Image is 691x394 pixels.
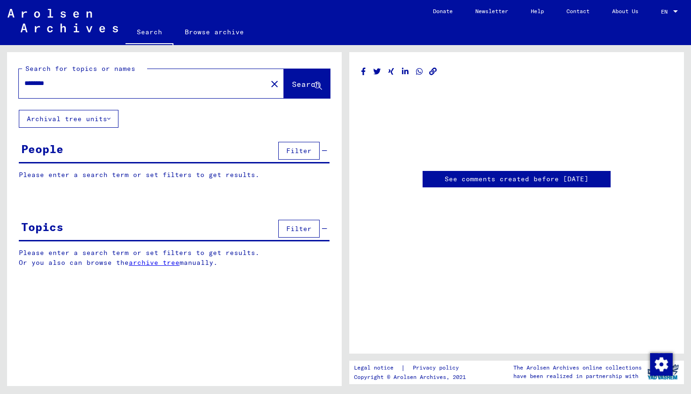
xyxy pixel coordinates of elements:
a: archive tree [129,258,180,267]
button: Share on Xing [386,66,396,77]
a: Legal notice [354,363,401,373]
p: Please enter a search term or set filters to get results. [19,170,330,180]
div: | [354,363,470,373]
div: People [21,140,63,157]
img: Change consent [650,353,673,376]
mat-icon: close [269,78,280,90]
span: Filter [286,147,312,155]
a: See comments created before [DATE] [445,174,589,184]
button: Copy link [428,66,438,77]
p: have been realized in partnership with [513,372,642,380]
mat-label: Search for topics or names [25,64,135,73]
button: Share on LinkedIn [400,66,410,77]
button: Filter [278,142,320,160]
img: Arolsen_neg.svg [8,9,118,32]
p: Copyright © Arolsen Archives, 2021 [354,373,470,381]
span: Search [292,79,320,89]
a: Privacy policy [405,363,470,373]
p: Please enter a search term or set filters to get results. Or you also can browse the manually. [19,248,330,268]
button: Share on Facebook [359,66,369,77]
span: Filter [286,224,312,233]
div: Topics [21,218,63,235]
img: yv_logo.png [645,360,681,384]
button: Filter [278,220,320,238]
button: Share on Twitter [372,66,382,77]
button: Archival tree units [19,110,118,128]
button: Search [284,69,330,98]
p: The Arolsen Archives online collections [513,363,642,372]
button: Clear [265,74,284,93]
a: Search [126,21,173,45]
button: Share on WhatsApp [415,66,424,77]
span: EN [661,8,671,15]
a: Browse archive [173,21,255,43]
